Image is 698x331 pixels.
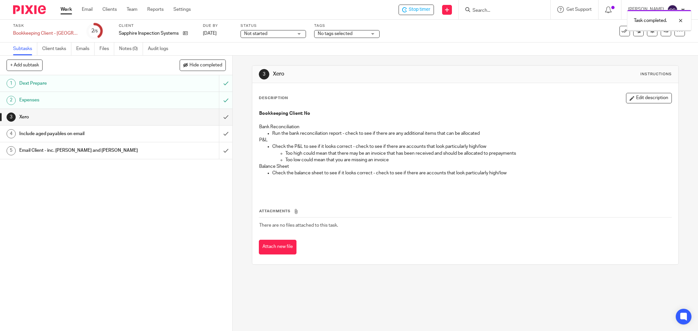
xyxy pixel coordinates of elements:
div: 3 [7,113,16,122]
p: Task completed. [634,17,667,24]
a: Files [99,43,114,55]
span: [DATE] [203,31,217,36]
button: Attach new file [259,240,296,254]
span: Attachments [259,209,291,213]
a: Audit logs [148,43,173,55]
span: There are no files attached to this task. [259,223,338,228]
a: Client tasks [42,43,71,55]
h1: Xero [273,71,479,78]
a: Email [82,6,93,13]
label: Client [119,23,195,28]
h1: Expenses [19,95,148,105]
p: Check the P&L to see if it looks correct - check to see if there are accounts that look particula... [272,143,671,150]
h1: Include aged payables on email [19,129,148,139]
a: Work [61,6,72,13]
div: Instructions [640,72,672,77]
a: Notes (0) [119,43,143,55]
a: Emails [76,43,95,55]
div: 5 [7,146,16,155]
button: + Add subtask [7,60,43,71]
div: 1 [7,79,16,88]
p: Check the balance sheet to see if it looks correct - check to see if there are accounts that look... [272,170,671,176]
a: Team [127,6,137,13]
img: svg%3E [667,5,678,15]
a: Clients [102,6,117,13]
small: /5 [94,29,98,33]
div: 2 [7,96,16,105]
span: Hide completed [189,63,222,68]
span: Not started [244,31,267,36]
p: Description [259,96,288,101]
div: 4 [7,129,16,138]
h1: Dext Prepare [19,78,148,88]
h1: Email Client - inc. [PERSON_NAME] and [PERSON_NAME] [19,146,148,155]
p: Too low could mean that you are missing an invoice [285,157,671,163]
p: Bank Reconciliation [259,124,671,130]
label: Due by [203,23,232,28]
span: No tags selected [318,31,352,36]
label: Tags [314,23,380,28]
a: Reports [147,6,164,13]
label: Status [241,23,306,28]
button: Edit description [626,93,672,103]
div: Bookkeeping Client - [GEOGRAPHIC_DATA] - [DATE] [13,30,79,37]
div: Bookkeeping Client - Sapphire - Tuesday [13,30,79,37]
p: Run the bank reconciliation report - check to see if there are any additional items that can be a... [272,130,671,137]
h1: Xero [19,112,148,122]
div: 3 [259,69,269,79]
div: 2 [91,27,98,35]
p: Sapphire Inspection Systems Ltd [119,30,180,37]
p: Too high could mean that there may be an invoice that has been received and should be allocated t... [285,150,671,157]
strong: Bookkeeping Client: No [259,111,310,116]
img: Pixie [13,5,46,14]
div: Sapphire Inspection Systems Ltd - Bookkeeping Client - Sapphire - Tuesday [399,5,434,15]
button: Hide completed [180,60,226,71]
p: P&L [259,137,671,143]
p: Balance Sheet [259,163,671,170]
a: Subtasks [13,43,37,55]
label: Task [13,23,79,28]
a: Settings [173,6,191,13]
